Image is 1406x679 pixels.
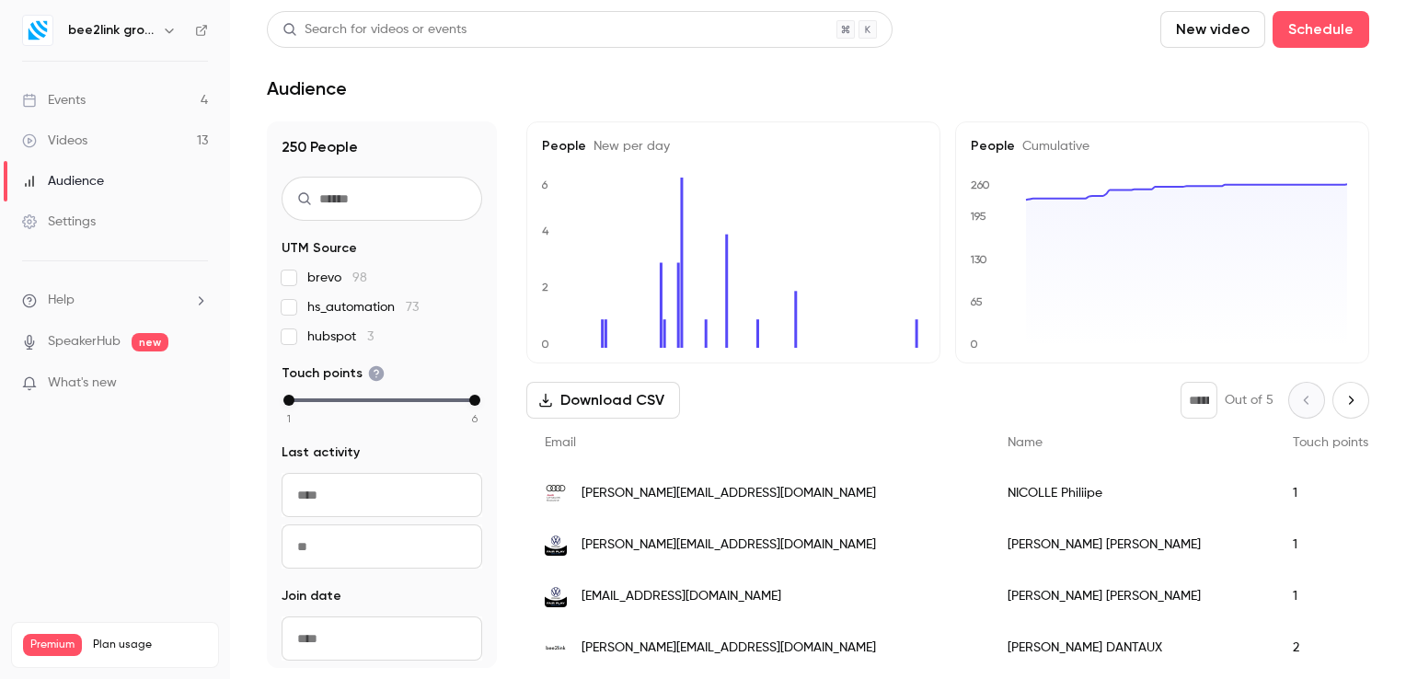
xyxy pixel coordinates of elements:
span: 3 [367,330,374,343]
text: 2 [542,281,548,293]
div: [PERSON_NAME] [PERSON_NAME] [989,519,1274,570]
text: 195 [970,210,986,223]
span: hubspot [307,328,374,346]
img: bee2link group [23,16,52,45]
a: SpeakerHub [48,332,121,351]
span: Help [48,291,75,310]
button: New video [1160,11,1265,48]
div: 1 [1274,467,1387,519]
img: fairplayauto.com [545,534,567,556]
text: 130 [970,253,987,266]
span: brevo [307,269,367,287]
img: fairplayauto.com [545,585,567,607]
text: 0 [541,338,549,351]
text: 4 [542,224,549,237]
text: 65 [970,295,983,308]
span: [EMAIL_ADDRESS][DOMAIN_NAME] [582,587,781,606]
span: Name [1008,436,1043,449]
h1: 250 People [282,136,482,158]
span: Premium [23,634,82,656]
div: 2 [1274,622,1387,673]
div: Settings [22,213,96,231]
span: Last activity [282,443,360,462]
div: min [283,395,294,406]
h5: People [542,137,925,155]
span: Touch points [282,364,385,383]
button: Schedule [1273,11,1369,48]
span: Cumulative [1015,140,1089,153]
h1: Audience [267,77,347,99]
span: [PERSON_NAME][EMAIL_ADDRESS][DOMAIN_NAME] [582,484,876,503]
span: 1 [287,410,291,427]
span: Plan usage [93,638,207,652]
div: 1 [1274,519,1387,570]
span: Join date [282,587,341,605]
span: Email [545,436,576,449]
input: To [282,524,482,569]
div: NICOLLE Philiipe [989,467,1274,519]
p: Out of 5 [1225,391,1273,409]
div: Audience [22,172,104,190]
h5: People [971,137,1354,155]
span: What's new [48,374,117,393]
img: bee2link.fr [545,637,567,659]
button: Next page [1332,382,1369,419]
span: Touch points [1293,436,1368,449]
span: UTM Source [282,239,357,258]
div: 1 [1274,570,1387,622]
span: hs_automation [307,298,419,316]
span: New per day [586,140,670,153]
span: new [132,333,168,351]
span: 98 [352,271,367,284]
h6: bee2link group [68,21,155,40]
text: 6 [541,178,548,191]
img: lemauviel.fr [545,482,567,504]
div: Search for videos or events [282,20,467,40]
button: Download CSV [526,382,680,419]
li: help-dropdown-opener [22,291,208,310]
span: [PERSON_NAME][EMAIL_ADDRESS][DOMAIN_NAME] [582,639,876,658]
span: 6 [472,410,478,427]
div: [PERSON_NAME] DANTAUX [989,622,1274,673]
div: Events [22,91,86,109]
span: 73 [406,301,419,314]
span: [PERSON_NAME][EMAIL_ADDRESS][DOMAIN_NAME] [582,535,876,555]
text: 260 [971,178,990,191]
div: max [469,395,480,406]
input: From [282,616,482,661]
div: [PERSON_NAME] [PERSON_NAME] [989,570,1274,622]
text: 0 [970,338,978,351]
iframe: Noticeable Trigger [186,375,208,392]
div: Videos [22,132,87,150]
input: From [282,473,482,517]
